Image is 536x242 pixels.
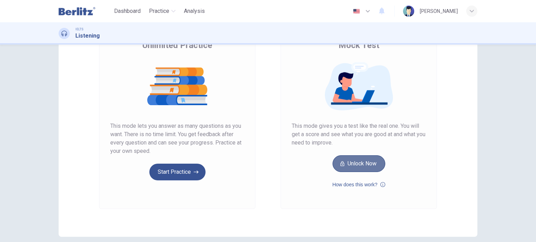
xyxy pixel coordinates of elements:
span: Analysis [184,7,205,15]
span: Dashboard [114,7,141,15]
button: Practice [146,5,178,17]
img: Profile picture [403,6,414,17]
button: Dashboard [111,5,143,17]
h1: Listening [75,32,100,40]
img: en [352,9,361,14]
button: Unlock Now [333,155,385,172]
span: IELTS [75,27,83,32]
a: Berlitz Latam logo [59,4,111,18]
span: Mock Test [338,40,379,51]
span: Unlimited Practice [142,40,212,51]
button: How does this work? [332,180,385,189]
img: Berlitz Latam logo [59,4,95,18]
button: Analysis [181,5,208,17]
span: This mode lets you answer as many questions as you want. There is no time limit. You get feedback... [110,122,244,155]
div: [PERSON_NAME] [420,7,458,15]
span: This mode gives you a test like the real one. You will get a score and see what you are good at a... [292,122,426,147]
span: Practice [149,7,169,15]
button: Start Practice [149,164,206,180]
